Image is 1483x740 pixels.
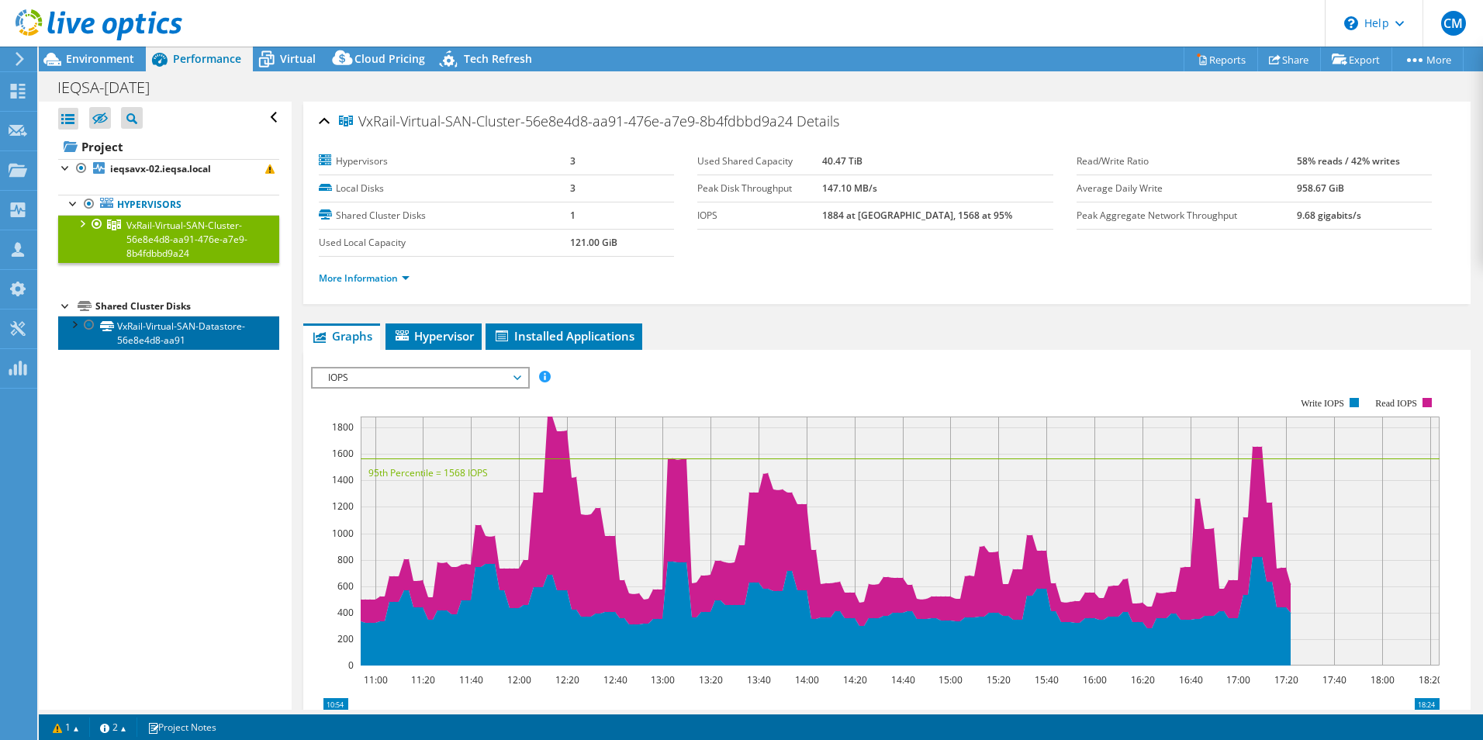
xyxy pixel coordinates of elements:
span: Cloud Pricing [354,51,425,66]
text: 15:20 [986,673,1010,686]
a: 1 [42,718,90,737]
text: 1400 [332,473,354,486]
a: Reports [1184,47,1258,71]
b: ieqsavx-02.ieqsa.local [110,162,211,175]
text: 12:40 [603,673,627,686]
label: Read/Write Ratio [1077,154,1297,169]
text: 13:20 [698,673,722,686]
text: 14:20 [842,673,866,686]
text: 18:00 [1370,673,1394,686]
a: Export [1320,47,1392,71]
label: Local Disks [319,181,571,196]
b: 3 [570,182,576,195]
text: 15:00 [938,673,962,686]
text: 95th Percentile = 1568 IOPS [368,466,488,479]
text: Write IOPS [1301,398,1344,409]
span: Performance [173,51,241,66]
span: Tech Refresh [464,51,532,66]
text: 800 [337,553,354,566]
a: Project [58,134,279,159]
b: 1884 at [GEOGRAPHIC_DATA], 1568 at 95% [822,209,1012,222]
span: Virtual [280,51,316,66]
span: VxRail-Virtual-SAN-Cluster-56e8e4d8-aa91-476e-a7e9-8b4fdbbd9a24 [126,219,247,260]
a: ieqsavx-02.ieqsa.local [58,159,279,179]
a: 2 [89,718,137,737]
label: Average Daily Write [1077,181,1297,196]
div: Shared Cluster Disks [95,297,279,316]
text: 15:40 [1034,673,1058,686]
text: 600 [337,579,354,593]
span: Hypervisor [393,328,474,344]
b: 147.10 MB/s [822,182,877,195]
b: 40.47 TiB [822,154,862,168]
label: Used Local Capacity [319,235,571,251]
a: More [1391,47,1464,71]
text: 16:20 [1130,673,1154,686]
text: 17:20 [1274,673,1298,686]
a: Project Notes [137,718,227,737]
span: Graphs [311,328,372,344]
text: 12:20 [555,673,579,686]
text: 12:00 [506,673,531,686]
b: 1 [570,209,576,222]
text: 18:20 [1418,673,1442,686]
a: VxRail-Virtual-SAN-Datastore-56e8e4d8-aa91 [58,316,279,350]
a: Hypervisors [58,195,279,215]
label: Shared Cluster Disks [319,208,571,223]
text: 1000 [332,527,354,540]
text: 11:40 [458,673,482,686]
text: 16:00 [1082,673,1106,686]
span: Installed Applications [493,328,634,344]
label: Hypervisors [319,154,571,169]
text: 0 [348,659,354,672]
b: 121.00 GiB [570,236,617,249]
text: 11:20 [410,673,434,686]
span: IOPS [320,368,520,387]
text: 13:00 [650,673,674,686]
b: 3 [570,154,576,168]
label: Used Shared Capacity [697,154,822,169]
span: Environment [66,51,134,66]
a: Share [1257,47,1321,71]
text: 14:00 [794,673,818,686]
label: Peak Disk Throughput [697,181,822,196]
span: VxRail-Virtual-SAN-Cluster-56e8e4d8-aa91-476e-a7e9-8b4fdbbd9a24 [339,114,793,130]
text: 17:40 [1322,673,1346,686]
text: 1200 [332,500,354,513]
text: 1600 [332,447,354,460]
span: Details [797,112,839,130]
b: 58% reads / 42% writes [1297,154,1400,168]
text: 13:40 [746,673,770,686]
a: VxRail-Virtual-SAN-Cluster-56e8e4d8-aa91-476e-a7e9-8b4fdbbd9a24 [58,215,279,263]
a: More Information [319,271,410,285]
text: 17:00 [1225,673,1250,686]
span: CM [1441,11,1466,36]
text: 1800 [332,420,354,434]
h1: IEQSA-[DATE] [50,79,174,96]
label: Peak Aggregate Network Throughput [1077,208,1297,223]
svg: \n [1344,16,1358,30]
b: 9.68 gigabits/s [1297,209,1361,222]
text: 16:40 [1178,673,1202,686]
text: 400 [337,606,354,619]
text: Read IOPS [1375,398,1417,409]
text: 14:40 [890,673,914,686]
text: 200 [337,632,354,645]
b: 958.67 GiB [1297,182,1344,195]
label: IOPS [697,208,822,223]
text: 11:00 [363,673,387,686]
